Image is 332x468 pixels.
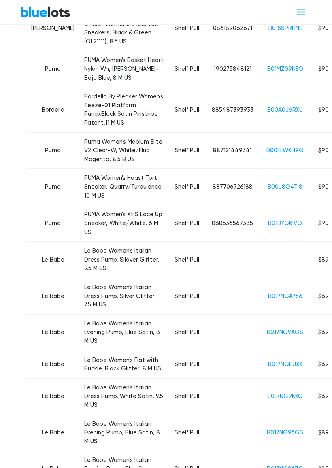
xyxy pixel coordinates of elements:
[268,220,302,227] a: B01BYGKIVO
[79,415,168,451] td: Le Babe Women's Italian Evening Pump, Blue Satin, 8 M US
[168,87,205,132] td: Shelf Pull
[79,314,168,351] td: Le Babe Women's Italian Evening Pump, Blue Satin, 8 M US
[168,314,205,351] td: Shelf Pull
[168,205,205,242] td: Shelf Pull
[268,183,302,190] a: B00J8O4TI8
[26,87,79,132] td: Bordello
[168,378,205,415] td: Shelf Pull
[168,6,205,51] td: Shelf Pull
[267,66,303,72] a: B01MZ09NEO
[268,293,302,300] a: B017NGA756
[79,278,168,314] td: Le Babe Women's Italian Dress Pump, Silver Glitter, 7.5 M US
[205,132,260,169] td: 887121449341
[267,393,303,400] a: B017NG9KKO
[79,6,168,51] td: [PERSON_NAME] 3.5" Leather & Mesh Women's Steel Toe Sneakers, Black & Green (OL21111), 8.5 US
[290,4,312,19] button: Toggle navigation
[79,351,168,378] td: Le Babe Women's Flat with Buckle, Black Glitter, 8 M US
[79,242,168,278] td: Le Babe Women's Italian Dress Pump, Silover Glitter, 9.5 M US
[168,278,205,314] td: Shelf Pull
[79,87,168,132] td: Bordello By Pleaser Women's Teeze-01 Platform Pump,Black Satin Pinstripe Patent,11 M US
[205,6,260,51] td: 086189062671
[26,278,79,314] td: Le Babe
[168,415,205,451] td: Shelf Pull
[168,132,205,169] td: Shelf Pull
[26,6,79,51] td: [PERSON_NAME]
[267,429,303,436] a: B017NG9AGS
[79,378,168,415] td: Le Babe Women's Italian Dress Pump, White Satin, 9.5 M US
[268,361,302,368] a: B017NGBJXK
[20,6,70,18] a: BlueLots
[79,205,168,242] td: PUMA Women's Xt S Lace Up Sneaker, White/White, 6 M US
[26,242,79,278] td: Le Babe
[168,242,205,278] td: Shelf Pull
[168,51,205,87] td: Shelf Pull
[26,378,79,415] td: Le Babe
[79,132,168,169] td: Puma Women's Mobium Elite V2 Clear-W, White/Fluo Magenta, 8.5 B US
[26,351,79,378] td: Le Babe
[26,314,79,351] td: Le Babe
[26,415,79,451] td: Le Babe
[267,106,303,113] a: B00A0J6RXU
[79,51,168,87] td: PUMA Women's Basket Heart Nylon Wn, [PERSON_NAME]-Baja Blue, 8 M US
[205,51,260,87] td: 190275848121
[267,329,303,336] a: B017NG9AGS
[168,169,205,205] td: Shelf Pull
[266,147,304,154] a: B00FLWKH9Q
[26,205,79,242] td: Puma
[205,87,260,132] td: 885487393933
[26,51,79,87] td: Puma
[26,132,79,169] td: Puma
[268,25,302,32] a: B015SPRHNE
[205,205,260,242] td: 888536567385
[168,351,205,378] td: Shelf Pull
[26,169,79,205] td: Puma
[79,169,168,205] td: PUMA Women's Haast Tort Sneaker, Quarry/Turbulence, 10 M US
[205,169,260,205] td: 887706726188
